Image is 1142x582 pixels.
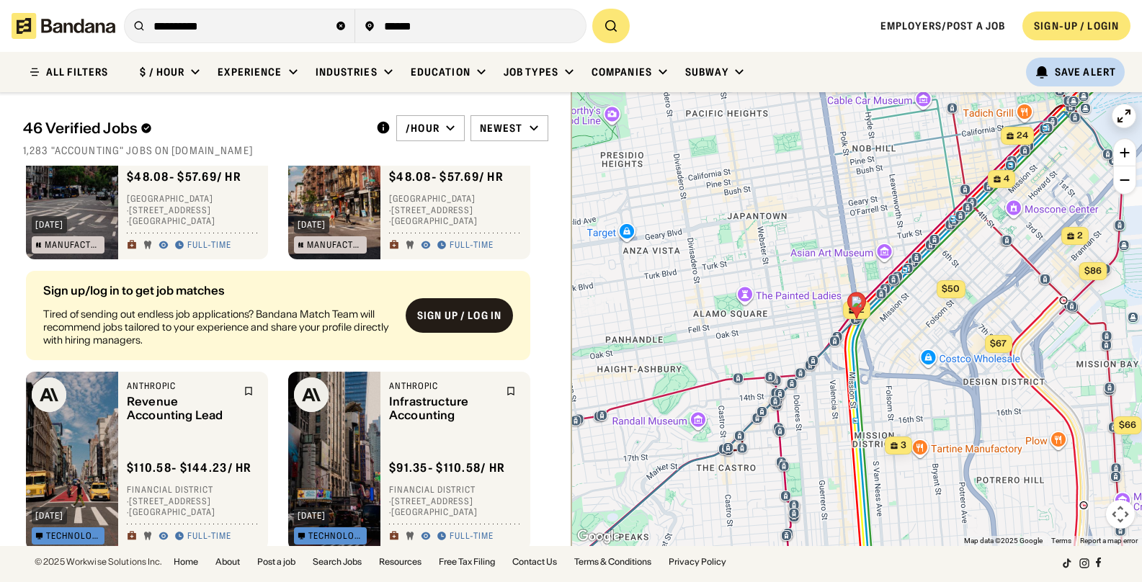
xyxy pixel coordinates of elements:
div: Revenue Accounting Lead [127,395,235,422]
a: Privacy Policy [669,558,726,566]
span: 4 [1004,173,1009,185]
img: Anthropic logo [32,377,66,412]
div: Tired of sending out endless job applications? Bandana Match Team will recommend jobs tailored to... [43,308,394,347]
div: © 2025 Workwise Solutions Inc. [35,558,162,566]
div: grid [23,166,548,546]
div: Full-time [450,531,494,542]
div: Technology [308,532,362,540]
div: ALL FILTERS [46,67,108,77]
span: $66 [1118,419,1136,430]
div: Infrastructure Accounting [389,395,497,422]
a: Employers/Post a job [880,19,1005,32]
div: [DATE] [35,511,63,520]
div: Anthropic [127,380,235,392]
div: 46 Verified Jobs [23,120,365,137]
div: Manufacturing [307,241,363,249]
div: Full-time [187,531,231,542]
div: 1,283 "Accounting" jobs on [DOMAIN_NAME] [23,144,548,157]
div: [DATE] [298,220,326,229]
a: About [215,558,240,566]
a: Report a map error [1080,537,1138,545]
div: /hour [406,122,440,135]
div: [GEOGRAPHIC_DATA] · [STREET_ADDRESS] · [GEOGRAPHIC_DATA] [127,194,259,228]
div: Education [411,66,470,79]
img: Bandana logotype [12,13,115,39]
div: [DATE] [298,511,326,520]
a: Terms (opens in new tab) [1051,537,1071,545]
a: Free Tax Filing [439,558,495,566]
span: 2 [1077,230,1083,242]
div: Job Types [504,66,558,79]
a: Open this area in Google Maps (opens a new window) [575,527,623,546]
div: Sign up / Log in [417,309,501,322]
img: Anthropic logo [294,377,329,412]
div: Industries [316,66,378,79]
div: $ 91.35 - $110.58 / hr [389,461,505,476]
div: Subway [685,66,728,79]
div: Financial District · [STREET_ADDRESS] · [GEOGRAPHIC_DATA] [127,485,259,519]
span: Map data ©2025 Google [964,537,1043,545]
div: SIGN-UP / LOGIN [1034,19,1119,32]
div: Technology [46,532,100,540]
div: $ 48.08 - $57.69 / hr [389,170,504,185]
div: Experience [218,66,282,79]
div: Manufacturing [45,241,101,249]
a: Home [174,558,198,566]
div: Newest [480,122,523,135]
span: 24 [1017,130,1028,142]
div: Anthropic [389,380,497,392]
div: Full-time [450,240,494,251]
div: [DATE] [35,220,63,229]
div: $ 110.58 - $144.23 / hr [127,461,252,476]
div: Save Alert [1055,66,1116,79]
button: Map camera controls [1106,500,1135,529]
div: Financial District · [STREET_ADDRESS] · [GEOGRAPHIC_DATA] [389,485,522,519]
span: $50 [942,283,960,294]
div: Sign up/log in to get job matches [43,285,394,296]
span: 3 [901,439,906,452]
div: $ / hour [140,66,184,79]
a: Terms & Conditions [574,558,651,566]
a: Contact Us [512,558,557,566]
img: Google [575,527,623,546]
a: Post a job [257,558,295,566]
a: Resources [379,558,421,566]
div: [GEOGRAPHIC_DATA] · [STREET_ADDRESS] · [GEOGRAPHIC_DATA] [389,194,522,228]
div: Companies [592,66,652,79]
a: Search Jobs [313,558,362,566]
span: $86 [1084,265,1101,276]
div: Full-time [187,240,231,251]
span: $67 [990,338,1007,349]
div: $ 48.08 - $57.69 / hr [127,170,241,185]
